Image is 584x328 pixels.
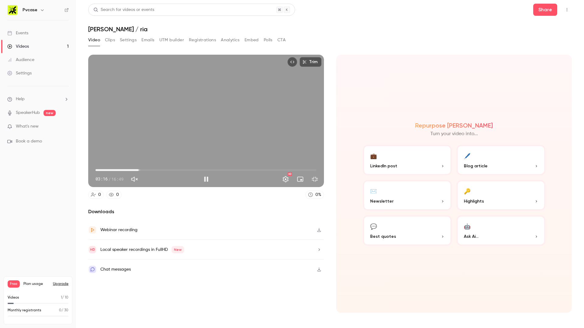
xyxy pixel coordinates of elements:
button: Settings [280,173,292,185]
a: 0 [88,191,104,199]
a: 0 [106,191,122,199]
span: Book a demo [16,138,42,145]
span: new [43,110,56,116]
button: 🖊️Blog article [457,145,545,175]
button: CTA [277,35,286,45]
div: ✉️ [370,186,377,196]
div: Events [7,30,28,36]
span: Ask Ai... [464,233,478,240]
p: / 10 [61,295,68,300]
div: 🔑 [464,186,471,196]
h6: Pvcase [23,7,37,13]
span: 0 [59,309,61,312]
div: Local speaker recordings in FullHD [100,246,184,253]
button: Exit full screen [309,173,321,185]
button: 💼LinkedIn post [363,145,452,175]
button: Analytics [221,35,240,45]
span: LinkedIn post [370,163,397,169]
div: 💬 [370,221,377,231]
span: 16:49 [111,176,123,182]
div: Chat messages [100,266,131,273]
a: 0% [305,191,324,199]
div: Audience [7,57,34,63]
span: / [108,176,111,182]
button: Embed video [287,57,297,67]
button: ✉️Newsletter [363,180,452,210]
img: Pvcase [8,5,17,15]
span: What's new [16,123,39,130]
button: Upgrade [53,282,68,286]
button: Polls [264,35,273,45]
span: 1 [61,296,62,299]
p: Videos [8,295,19,300]
div: Settings [7,70,32,76]
div: Videos [7,43,29,50]
button: Unmute [128,173,141,185]
div: 0 % [315,192,321,198]
button: Emails [141,35,154,45]
h2: Downloads [88,208,324,215]
button: 🤖Ask Ai... [457,215,545,246]
p: Turn your video into... [430,130,478,138]
span: Free [8,280,20,288]
button: Settings [120,35,137,45]
span: New [172,246,184,253]
button: Top Bar Actions [562,5,572,15]
div: 🤖 [464,221,471,231]
div: 03:16 [96,176,123,182]
span: 03:16 [96,176,108,182]
button: Pause [200,173,212,185]
span: Best quotes [370,233,396,240]
span: Blog article [464,163,488,169]
button: Embed [245,35,259,45]
div: Search for videos or events [93,7,154,13]
button: Turn on miniplayer [294,173,306,185]
button: 🔑Highlights [457,180,545,210]
button: Trim [300,57,322,67]
div: 0 [116,192,119,198]
span: Plan usage [23,282,49,286]
span: Newsletter [370,198,394,204]
button: UTM builder [159,35,184,45]
button: 💬Best quotes [363,215,452,246]
div: 0 [98,192,101,198]
a: SpeakerHub [16,110,40,116]
p: / 30 [59,308,68,313]
button: Video [88,35,100,45]
p: Monthly registrants [8,308,41,313]
h1: [PERSON_NAME] / ria [88,26,572,33]
div: 💼 [370,151,377,160]
span: Highlights [464,198,484,204]
div: Webinar recording [100,226,137,234]
button: Clips [105,35,115,45]
button: Share [533,4,557,16]
span: Help [16,96,25,102]
h2: Repurpose [PERSON_NAME] [415,122,493,129]
div: HD [288,172,292,176]
li: help-dropdown-opener [7,96,69,102]
div: 🖊️ [464,151,471,160]
button: Registrations [189,35,216,45]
